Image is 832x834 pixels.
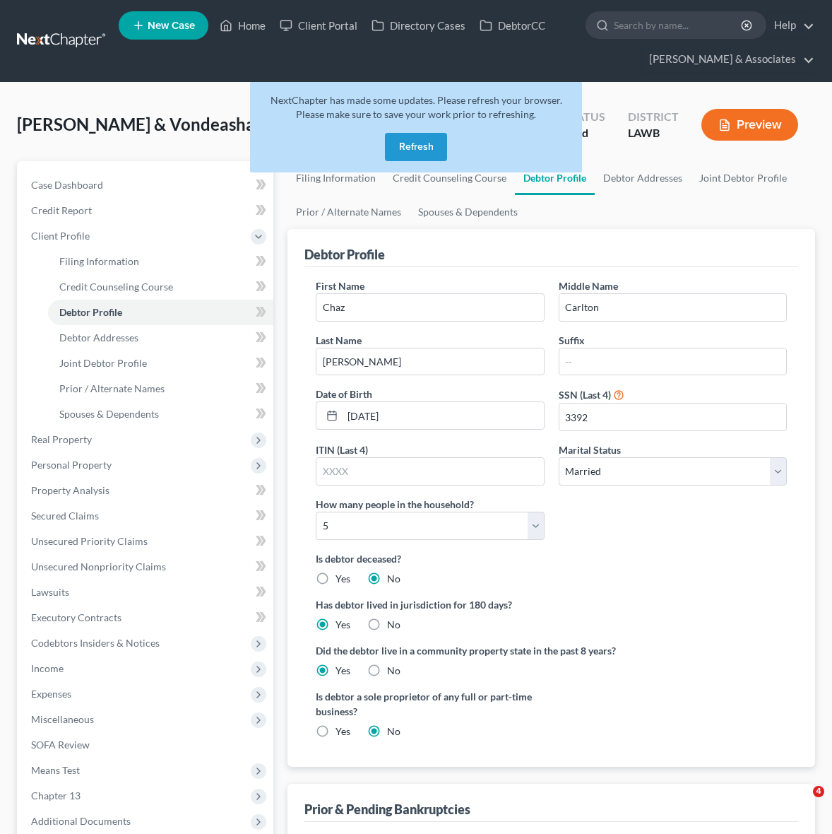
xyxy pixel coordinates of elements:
a: Spouses & Dependents [48,401,273,427]
span: Unsecured Nonpriority Claims [31,560,166,572]
a: Directory Cases [364,13,473,38]
label: Is debtor a sole proprietor of any full or part-time business? [316,689,544,719]
span: Client Profile [31,230,90,242]
input: M.I [559,294,786,321]
a: Credit Counseling Course [48,274,273,300]
button: Refresh [385,133,447,161]
span: Real Property [31,433,92,445]
a: Lawsuits [20,580,273,605]
label: ITIN (Last 4) [316,442,368,457]
label: No [387,618,400,632]
a: Client Portal [273,13,364,38]
span: Secured Claims [31,510,99,522]
a: Unsecured Priority Claims [20,529,273,554]
label: No [387,572,400,586]
label: Middle Name [559,278,618,293]
span: Expenses [31,688,71,700]
div: District [628,109,679,125]
a: Secured Claims [20,503,273,529]
input: Search by name... [614,12,743,38]
label: Last Name [316,333,362,348]
a: Property Analysis [20,478,273,503]
label: Did the debtor live in a community property state in the past 8 years? [316,643,787,658]
span: Filing Information [59,255,139,267]
a: Joint Debtor Profile [691,161,795,195]
a: Home [213,13,273,38]
a: Spouses & Dependents [410,195,526,229]
label: Marital Status [559,442,621,457]
span: Debtor Addresses [59,331,138,343]
span: Unsecured Priority Claims [31,535,148,547]
label: Yes [335,664,350,678]
div: Status [564,109,605,125]
input: XXXX [316,458,543,485]
label: Suffix [559,333,585,348]
a: [PERSON_NAME] & Associates [642,47,814,72]
span: Personal Property [31,459,112,471]
span: Codebtors Insiders & Notices [31,637,160,649]
iframe: Intercom live chat [784,786,818,820]
label: SSN (Last 4) [559,387,611,402]
span: [PERSON_NAME] & Vondeasha [17,114,255,134]
input: MM/DD/YYYY [343,402,543,429]
div: Filed [564,125,605,141]
label: First Name [316,278,364,293]
span: Case Dashboard [31,179,103,191]
div: Prior & Pending Bankruptcies [304,801,470,818]
span: Prior / Alternate Names [59,382,165,394]
span: SOFA Review [31,739,90,751]
a: Debtor Addresses [48,325,273,351]
label: Yes [335,618,350,632]
div: LAWB [628,125,679,141]
span: 4 [813,786,824,797]
a: Debtor Addresses [595,161,691,195]
label: Has debtor lived in jurisdiction for 180 days? [316,597,787,612]
a: Prior / Alternate Names [287,195,410,229]
input: -- [316,348,543,375]
label: No [387,664,400,678]
span: Debtor Profile [59,306,122,318]
a: Executory Contracts [20,605,273,630]
a: Help [767,13,814,38]
a: Unsecured Nonpriority Claims [20,554,273,580]
span: Income [31,662,64,674]
a: Credit Report [20,198,273,223]
span: Means Test [31,764,80,776]
span: Spouses & Dependents [59,408,159,420]
input: XXXX [559,404,786,430]
span: NextChapter has made some updates. Please refresh your browser. Please make sure to save your wor... [271,94,562,120]
a: Joint Debtor Profile [48,351,273,376]
label: Date of Birth [316,387,372,401]
label: Yes [335,724,350,739]
a: Prior / Alternate Names [48,376,273,401]
label: Yes [335,572,350,586]
span: Additional Documents [31,815,131,827]
a: SOFA Review [20,732,273,758]
span: Credit Report [31,204,92,216]
span: Chapter 13 [31,789,81,801]
span: Property Analysis [31,484,109,496]
label: No [387,724,400,739]
button: Preview [701,109,798,141]
label: Is debtor deceased? [316,551,787,566]
div: Debtor Profile [304,246,385,263]
a: DebtorCC [473,13,552,38]
span: Miscellaneous [31,713,94,725]
input: -- [559,348,786,375]
span: Credit Counseling Course [59,281,173,293]
a: Filing Information [48,249,273,274]
a: Case Dashboard [20,172,273,198]
a: Debtor Profile [48,300,273,325]
span: Lawsuits [31,586,69,598]
label: How many people in the household? [316,497,474,512]
span: Executory Contracts [31,611,121,623]
span: New Case [148,20,195,31]
span: Joint Debtor Profile [59,357,147,369]
input: -- [316,294,543,321]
